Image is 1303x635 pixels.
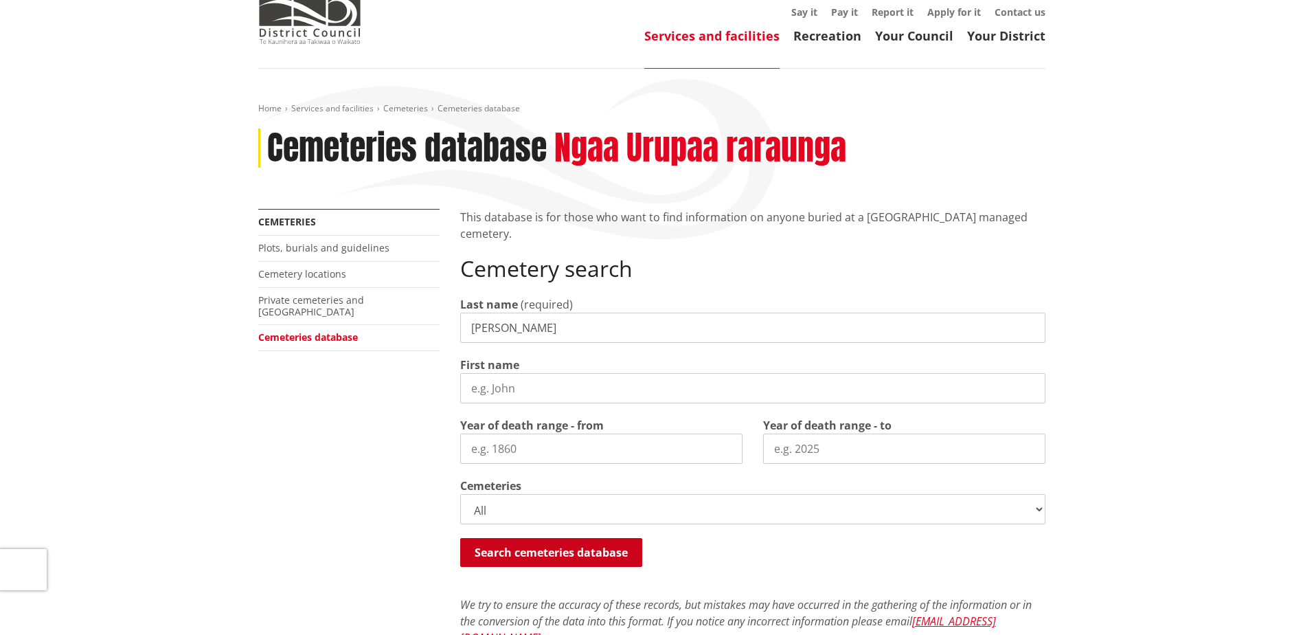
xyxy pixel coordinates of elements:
a: Cemeteries database [258,331,358,344]
a: Cemeteries [383,102,428,114]
span: (required) [521,297,573,312]
label: Year of death range - from [460,417,604,434]
input: e.g. 2025 [763,434,1045,464]
label: First name [460,357,519,373]
a: Your District [967,27,1045,44]
span: Cemeteries database [438,102,520,114]
a: Contact us [995,5,1045,19]
a: Services and facilities [644,27,780,44]
a: Apply for it [927,5,981,19]
input: e.g. John [460,373,1045,403]
iframe: Messenger Launcher [1240,577,1289,627]
a: Private cemeteries and [GEOGRAPHIC_DATA] [258,293,364,318]
a: Services and facilities [291,102,374,114]
a: Pay it [831,5,858,19]
a: Report it [872,5,914,19]
a: Your Council [875,27,953,44]
a: Recreation [793,27,861,44]
label: Year of death range - to [763,417,892,434]
a: Home [258,102,282,114]
a: Plots, burials and guidelines [258,241,389,254]
p: This database is for those who want to find information on anyone buried at a [GEOGRAPHIC_DATA] m... [460,209,1045,242]
h2: Ngaa Urupaa raraunga [554,129,846,168]
label: Cemeteries [460,478,521,494]
input: e.g. 1860 [460,434,743,464]
button: Search cemeteries database [460,538,642,567]
a: Cemetery locations [258,267,346,280]
a: Cemeteries [258,215,316,228]
a: Say it [791,5,817,19]
nav: breadcrumb [258,103,1045,115]
h2: Cemetery search [460,256,1045,282]
h1: Cemeteries database [267,129,547,168]
input: e.g. Smith [460,313,1045,343]
label: Last name [460,296,518,313]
